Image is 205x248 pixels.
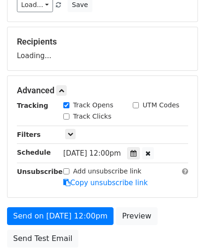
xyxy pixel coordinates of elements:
div: Loading... [17,37,188,61]
strong: Tracking [17,102,48,109]
label: Track Clicks [73,112,112,121]
strong: Filters [17,131,41,138]
h5: Advanced [17,85,188,96]
a: Send Test Email [7,230,78,248]
strong: Schedule [17,149,51,156]
span: [DATE] 12:00pm [63,149,121,158]
strong: Unsubscribe [17,168,63,175]
a: Send on [DATE] 12:00pm [7,207,114,225]
h5: Recipients [17,37,188,47]
label: Add unsubscribe link [73,166,142,176]
a: Copy unsubscribe link [63,179,148,187]
label: UTM Codes [143,100,179,110]
a: Preview [116,207,157,225]
iframe: Chat Widget [158,203,205,248]
label: Track Opens [73,100,114,110]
